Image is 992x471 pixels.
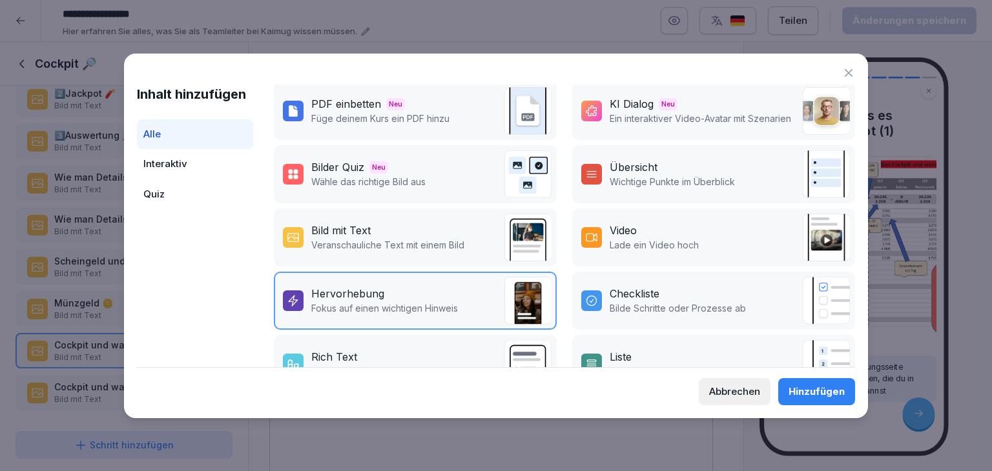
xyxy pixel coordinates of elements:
img: list.svg [802,340,850,388]
div: Übersicht [610,159,657,175]
p: Wichtige Punkte im Überblick [610,175,735,188]
img: image_quiz.svg [504,150,552,198]
div: Hinzufügen [789,385,845,399]
img: video.png [802,214,850,261]
button: Hinzufügen [778,378,855,405]
img: text_image.png [504,214,552,261]
span: Neu [659,98,677,110]
div: PDF einbetten [311,96,381,112]
p: Eine Aufzählung von Punkten [610,365,734,378]
div: Liste [610,349,632,365]
p: Veranschauliche Text mit einem Bild [311,238,464,252]
img: pdf_embed.svg [504,87,552,135]
p: Stichpunkte und Text für deine Lektion [311,365,477,378]
div: KI Dialog [610,96,654,112]
div: Interaktiv [137,149,253,179]
p: Füge deinem Kurs ein PDF hinzu [311,112,449,125]
p: Bilde Schritte oder Prozesse ab [610,301,746,315]
div: Rich Text [311,349,357,365]
button: Abbrechen [699,378,770,405]
img: checklist.svg [802,277,850,325]
div: Alle [137,119,253,150]
div: Checkliste [610,286,659,301]
p: Wähle das richtige Bild aus [311,175,426,188]
p: Ein interaktiver Video-Avatar mit Szenarien [610,112,791,125]
div: Bild mit Text [311,223,371,238]
div: Bilder Quiz [311,159,364,175]
div: Hervorhebung [311,286,384,301]
span: Neu [369,161,388,174]
img: callout.png [504,277,552,325]
p: Lade ein Video hoch [610,238,699,252]
h1: Inhalt hinzufügen [137,85,253,104]
img: ai_dialogue.png [802,87,850,135]
div: Abbrechen [709,385,760,399]
img: richtext.svg [504,340,552,388]
div: Video [610,223,637,238]
span: Neu [386,98,405,110]
img: overview.svg [802,150,850,198]
p: Fokus auf einen wichtigen Hinweis [311,301,458,315]
div: Quiz [137,179,253,210]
